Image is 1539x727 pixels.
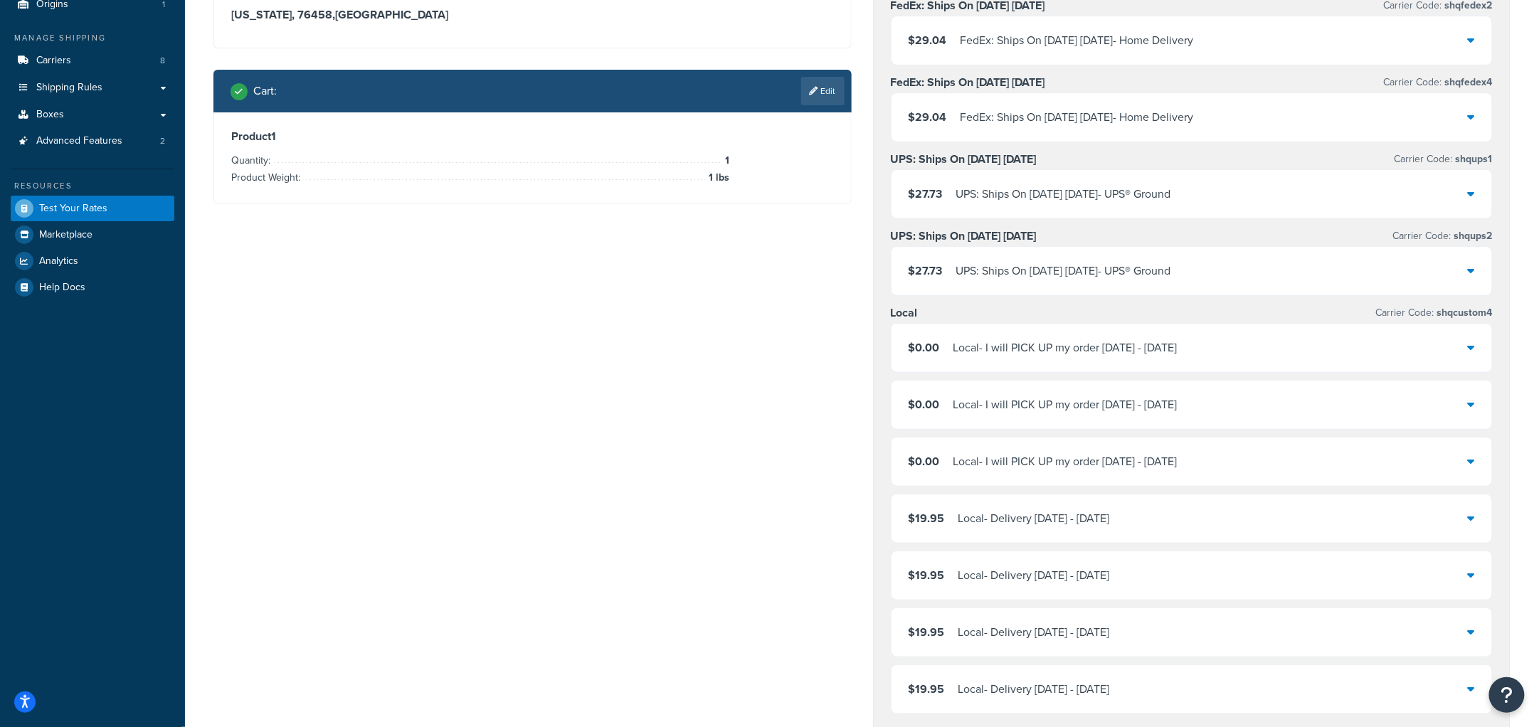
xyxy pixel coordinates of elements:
[231,170,304,185] span: Product Weight:
[1395,149,1493,169] p: Carrier Code:
[961,107,1194,127] div: FedEx: Ships On [DATE] [DATE] - Home Delivery
[36,135,122,147] span: Advanced Features
[253,85,277,97] h2: Cart :
[961,31,1194,51] div: FedEx: Ships On [DATE] [DATE] - Home Delivery
[956,261,1171,281] div: UPS: Ships On [DATE] [DATE] - UPS® Ground
[909,510,945,526] span: $19.95
[1442,75,1493,90] span: shqfedex4
[909,453,940,469] span: $0.00
[39,229,92,241] span: Marketplace
[958,509,1110,529] div: Local - Delivery [DATE] - [DATE]
[39,255,78,267] span: Analytics
[953,395,1178,415] div: Local - I will PICK UP my order [DATE] - [DATE]
[231,129,834,144] h3: Product 1
[1376,303,1493,323] p: Carrier Code:
[909,339,940,356] span: $0.00
[39,282,85,294] span: Help Docs
[801,77,845,105] a: Edit
[11,275,174,300] a: Help Docs
[956,184,1171,204] div: UPS: Ships On [DATE] [DATE] - UPS® Ground
[231,153,274,168] span: Quantity:
[1489,677,1525,713] button: Open Resource Center
[909,396,940,413] span: $0.00
[1451,228,1493,243] span: shqups2
[36,109,64,121] span: Boxes
[958,622,1110,642] div: Local - Delivery [DATE] - [DATE]
[909,186,943,202] span: $27.73
[909,109,947,125] span: $29.04
[953,452,1178,472] div: Local - I will PICK UP my order [DATE] - [DATE]
[1434,305,1493,320] span: shqcustom4
[891,306,918,320] h3: Local
[11,128,174,154] li: Advanced Features
[909,32,947,48] span: $29.04
[953,338,1178,358] div: Local - I will PICK UP my order [DATE] - [DATE]
[11,48,174,74] a: Carriers8
[909,624,945,640] span: $19.95
[11,180,174,192] div: Resources
[11,102,174,128] a: Boxes
[39,203,107,215] span: Test Your Rates
[160,135,165,147] span: 2
[1384,73,1493,92] p: Carrier Code:
[11,75,174,101] a: Shipping Rules
[705,169,729,186] span: 1 lbs
[721,152,729,169] span: 1
[160,55,165,67] span: 8
[11,222,174,248] a: Marketplace
[909,567,945,583] span: $19.95
[1393,226,1493,246] p: Carrier Code:
[891,152,1037,166] h3: UPS: Ships On [DATE] [DATE]
[11,196,174,221] a: Test Your Rates
[958,566,1110,585] div: Local - Delivery [DATE] - [DATE]
[891,75,1045,90] h3: FedEx: Ships On [DATE] [DATE]
[1453,152,1493,166] span: shqups1
[36,55,71,67] span: Carriers
[909,681,945,697] span: $19.95
[11,32,174,44] div: Manage Shipping
[11,128,174,154] a: Advanced Features2
[958,679,1110,699] div: Local - Delivery [DATE] - [DATE]
[231,8,834,22] h3: [US_STATE], 76458 , [GEOGRAPHIC_DATA]
[36,82,102,94] span: Shipping Rules
[11,248,174,274] a: Analytics
[891,229,1037,243] h3: UPS: Ships On [DATE] [DATE]
[11,48,174,74] li: Carriers
[909,262,943,279] span: $27.73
